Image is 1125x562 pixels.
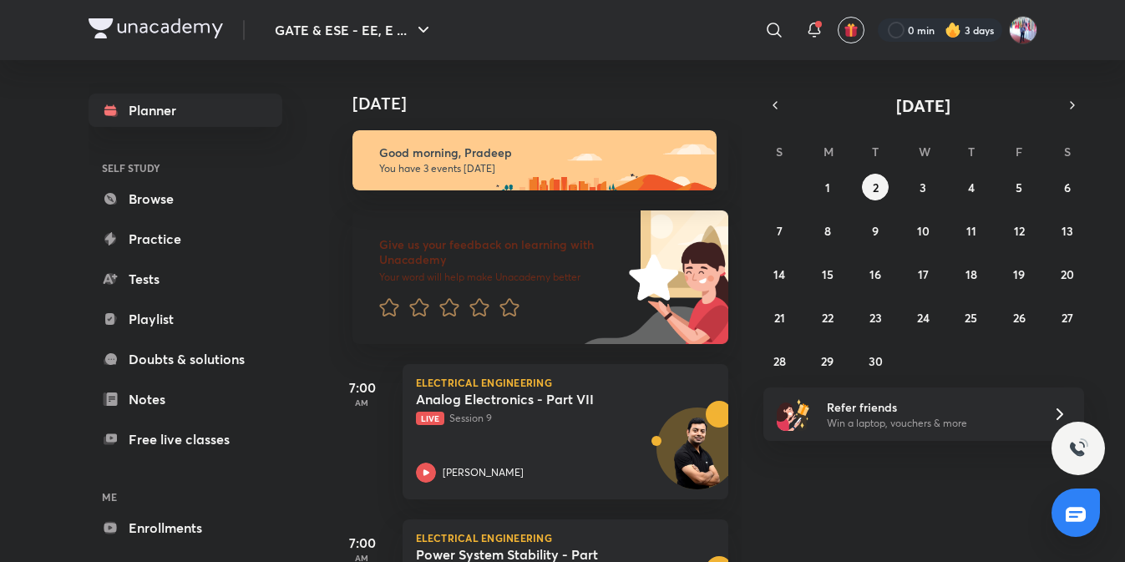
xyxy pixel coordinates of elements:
[968,144,975,159] abbr: Thursday
[1068,438,1088,458] img: ttu
[1006,174,1032,200] button: September 5, 2025
[814,347,841,374] button: September 29, 2025
[416,391,624,408] h5: Analog Electronics - Part VII
[1016,180,1022,195] abbr: September 5, 2025
[825,180,830,195] abbr: September 1, 2025
[416,412,444,425] span: Live
[329,397,396,408] p: AM
[844,23,859,38] img: avatar
[917,310,930,326] abbr: September 24, 2025
[814,217,841,244] button: September 8, 2025
[917,223,930,239] abbr: September 10, 2025
[920,180,926,195] abbr: September 3, 2025
[1062,310,1073,326] abbr: September 27, 2025
[1064,144,1071,159] abbr: Saturday
[958,304,985,331] button: September 25, 2025
[910,261,936,287] button: September 17, 2025
[838,17,864,43] button: avatar
[958,174,985,200] button: September 4, 2025
[1013,266,1025,282] abbr: September 19, 2025
[766,261,793,287] button: September 14, 2025
[827,398,1032,416] h6: Refer friends
[89,483,282,511] h6: ME
[965,310,977,326] abbr: September 25, 2025
[329,533,396,553] h5: 7:00
[774,310,785,326] abbr: September 21, 2025
[379,162,702,175] p: You have 3 events [DATE]
[766,347,793,374] button: September 28, 2025
[416,411,678,426] p: Session 9
[773,353,786,369] abbr: September 28, 2025
[822,266,834,282] abbr: September 15, 2025
[1054,174,1081,200] button: September 6, 2025
[766,217,793,244] button: September 7, 2025
[1009,16,1037,44] img: Pradeep Kumar
[1054,304,1081,331] button: September 27, 2025
[823,144,834,159] abbr: Monday
[89,182,282,215] a: Browse
[379,271,623,284] p: Your word will help make Unacademy better
[89,94,282,127] a: Planner
[1006,304,1032,331] button: September 26, 2025
[329,377,396,397] h5: 7:00
[89,222,282,256] a: Practice
[872,144,879,159] abbr: Tuesday
[776,144,783,159] abbr: Sunday
[1006,217,1032,244] button: September 12, 2025
[379,145,702,160] h6: Good morning, Pradeep
[821,353,834,369] abbr: September 29, 2025
[919,144,930,159] abbr: Wednesday
[443,465,524,480] p: [PERSON_NAME]
[822,310,834,326] abbr: September 22, 2025
[787,94,1061,117] button: [DATE]
[766,304,793,331] button: September 21, 2025
[1014,223,1025,239] abbr: September 12, 2025
[958,217,985,244] button: September 11, 2025
[89,18,223,43] a: Company Logo
[416,533,715,543] p: Electrical Engineering
[352,94,745,114] h4: [DATE]
[862,174,889,200] button: September 2, 2025
[965,266,977,282] abbr: September 18, 2025
[1061,266,1074,282] abbr: September 20, 2025
[416,377,715,387] p: Electrical Engineering
[966,223,976,239] abbr: September 11, 2025
[873,180,879,195] abbr: September 2, 2025
[814,261,841,287] button: September 15, 2025
[89,423,282,456] a: Free live classes
[265,13,443,47] button: GATE & ESE - EE, E ...
[379,237,623,267] h6: Give us your feedback on learning with Unacademy
[352,130,717,190] img: morning
[1054,217,1081,244] button: September 13, 2025
[572,210,728,344] img: feedback_image
[910,217,936,244] button: September 10, 2025
[869,266,881,282] abbr: September 16, 2025
[945,22,961,38] img: streak
[827,416,1032,431] p: Win a laptop, vouchers & more
[910,174,936,200] button: September 3, 2025
[824,223,831,239] abbr: September 8, 2025
[1064,180,1071,195] abbr: September 6, 2025
[869,310,882,326] abbr: September 23, 2025
[862,347,889,374] button: September 30, 2025
[89,511,282,544] a: Enrollments
[872,223,879,239] abbr: September 9, 2025
[918,266,929,282] abbr: September 17, 2025
[657,417,737,497] img: Avatar
[89,154,282,182] h6: SELF STUDY
[89,18,223,38] img: Company Logo
[1006,261,1032,287] button: September 19, 2025
[89,342,282,376] a: Doubts & solutions
[89,262,282,296] a: Tests
[869,353,883,369] abbr: September 30, 2025
[814,174,841,200] button: September 1, 2025
[968,180,975,195] abbr: September 4, 2025
[1062,223,1073,239] abbr: September 13, 2025
[958,261,985,287] button: September 18, 2025
[910,304,936,331] button: September 24, 2025
[1054,261,1081,287] button: September 20, 2025
[814,304,841,331] button: September 22, 2025
[1013,310,1026,326] abbr: September 26, 2025
[896,94,950,117] span: [DATE]
[777,223,783,239] abbr: September 7, 2025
